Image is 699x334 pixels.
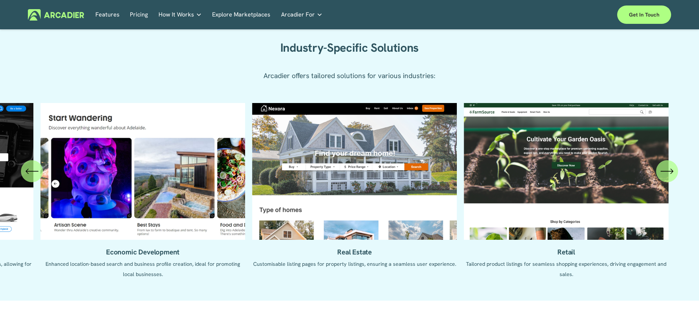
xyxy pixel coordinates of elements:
a: folder dropdown [281,9,323,21]
iframe: Chat Widget [662,299,699,334]
div: Widget de chat [662,299,699,334]
a: Pricing [130,9,148,21]
a: Get in touch [617,5,671,24]
h2: Industry-Specific Solutions [247,41,452,55]
img: Arcadier [28,9,84,21]
a: Features [95,9,120,21]
a: folder dropdown [159,9,202,21]
button: Next [656,160,678,182]
span: Arcadier For [281,10,315,20]
a: Explore Marketplaces [212,9,270,21]
span: How It Works [159,10,194,20]
button: Previous [21,160,43,182]
span: Arcadier offers tailored solutions for various industries: [263,71,436,80]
